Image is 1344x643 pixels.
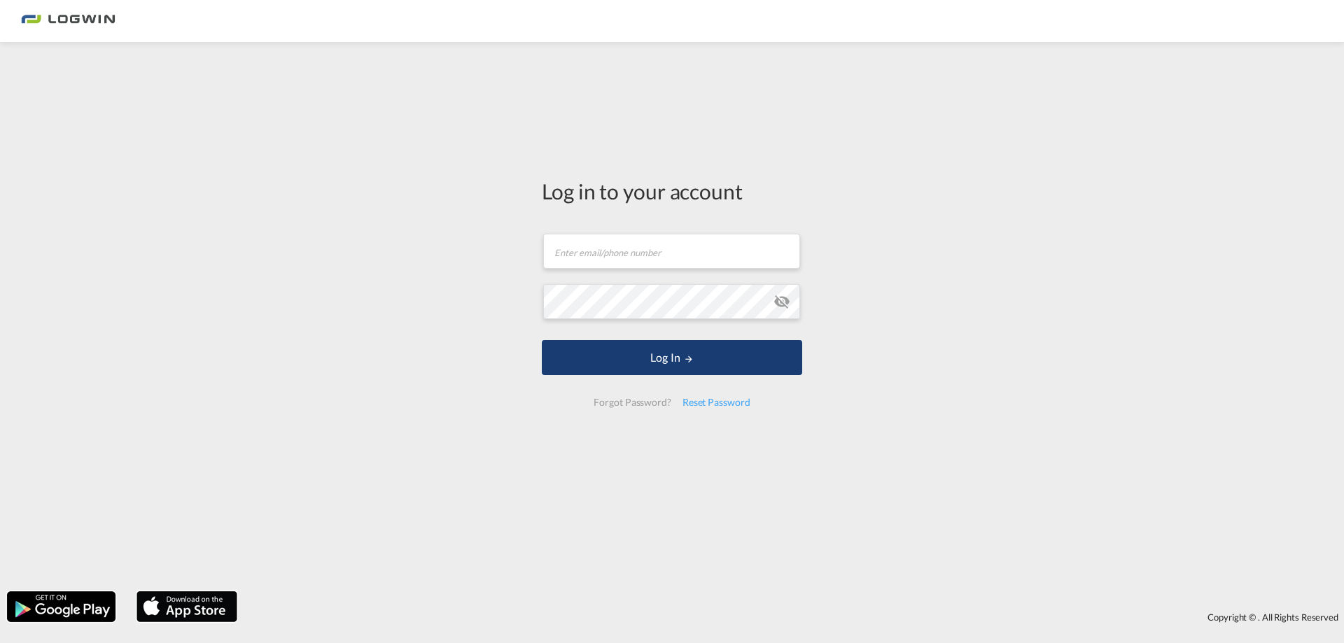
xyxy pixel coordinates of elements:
button: LOGIN [542,340,802,375]
img: google.png [6,590,117,623]
md-icon: icon-eye-off [773,293,790,310]
div: Reset Password [677,390,756,415]
input: Enter email/phone number [543,234,800,269]
img: bc73a0e0d8c111efacd525e4c8ad7d32.png [21,6,115,37]
img: apple.png [135,590,239,623]
div: Forgot Password? [588,390,676,415]
div: Copyright © . All Rights Reserved [244,605,1344,629]
div: Log in to your account [542,176,802,206]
